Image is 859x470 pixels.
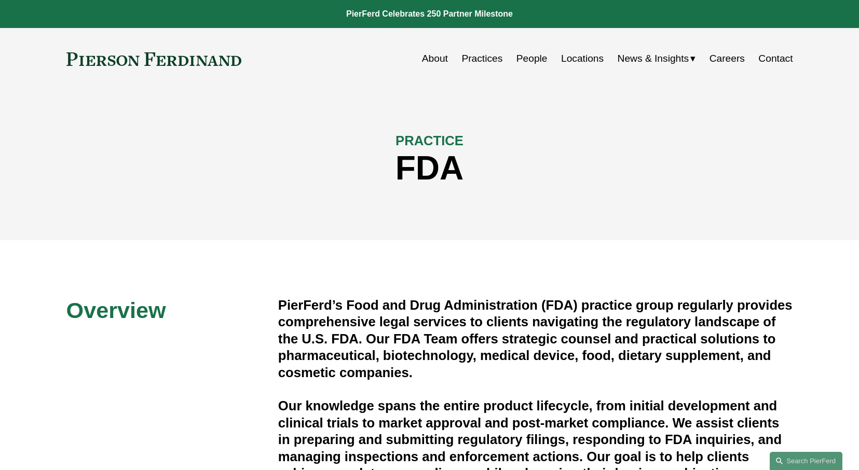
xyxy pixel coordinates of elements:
[66,149,793,187] h1: FDA
[66,298,166,323] span: Overview
[770,452,842,470] a: Search this site
[710,49,745,68] a: Careers
[461,49,502,68] a: Practices
[561,49,604,68] a: Locations
[422,49,448,68] a: About
[758,49,793,68] a: Contact
[396,133,463,148] span: PRACTICE
[618,50,689,68] span: News & Insights
[516,49,548,68] a: People
[278,297,793,381] h4: PierFerd’s Food and Drug Administration (FDA) practice group regularly provides comprehensive leg...
[618,49,696,68] a: folder dropdown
